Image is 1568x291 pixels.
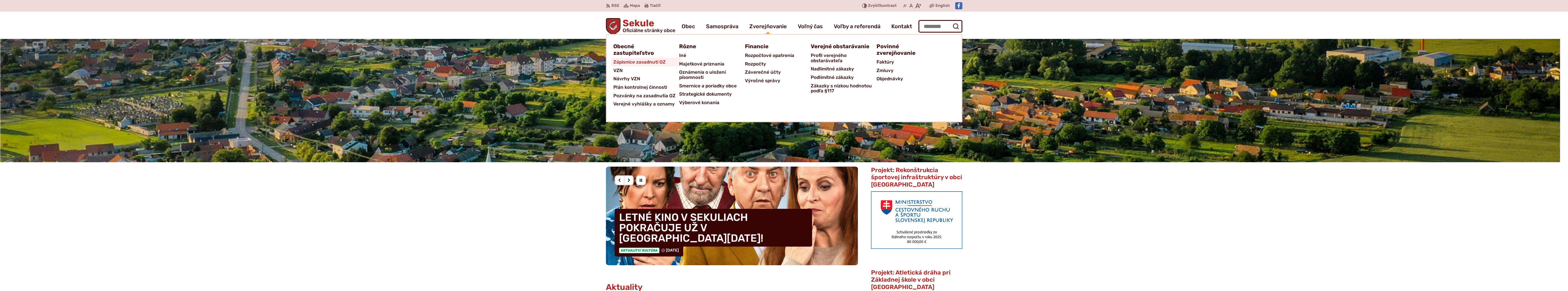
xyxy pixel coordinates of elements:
[679,98,719,107] span: Výberové konania
[606,167,858,265] a: LETNÉ KINO V SEKULIACH POKRAČUJE UŽ V [GEOGRAPHIC_DATA][DATE]! Aktuality/ Kultúra [DATE]
[640,249,658,252] span: / Kultúra
[679,41,738,51] a: Rôzne
[679,90,745,98] a: Strategické dokumenty
[613,100,679,108] a: Verejné vyhlášky a oznamy
[613,92,676,100] span: Pozvánky na zasadnutia OZ
[871,269,951,291] span: Projekt: Atletická dráha pri Základnej škole v obci [GEOGRAPHIC_DATA]
[630,2,640,9] span: Mapa
[679,98,745,107] a: Výberové konania
[613,75,640,83] span: Návrhy VZN
[935,2,950,9] span: English
[613,75,679,83] a: Návrhy VZN
[615,175,625,185] div: Predošlý slajd
[811,73,877,82] a: Podlimitné zákazky
[871,191,962,249] img: min-cras.png
[679,51,686,60] span: Iné
[745,51,811,60] a: Rozpočtové opatrenia
[679,60,745,68] a: Majetkové priznania
[613,66,623,75] span: VZN
[611,2,619,9] span: RSS
[606,18,621,35] img: Prejsť na domovskú stránku
[749,19,787,34] a: Zverejňovanie
[613,58,679,66] a: Zápisnice zasadnutí OZ
[891,19,912,34] a: Kontakt
[679,68,745,81] a: Oznámenia o uložení písomnosti
[798,19,823,34] a: Voľný čas
[934,2,951,9] a: English
[679,90,732,98] span: Strategické dokumenty
[811,65,877,73] a: Nadlimitné zákazky
[619,248,659,253] span: Aktuality
[636,175,646,185] div: Pozastaviť pohyb slajdera
[877,66,942,75] a: Zmluvy
[745,51,794,60] span: Rozpočtové opatrenia
[745,76,780,85] span: Výročné správy
[679,82,745,90] a: Smernice a poriadky obce
[615,209,812,247] h4: LETNÉ KINO V SEKULIACH POKRAČUJE UŽ V [GEOGRAPHIC_DATA][DATE]!
[624,175,634,185] div: Nasledujúci slajd
[706,19,738,34] a: Samospráva
[745,41,804,51] a: Financie
[811,73,854,82] span: Podlimitné zákazky
[877,75,942,83] a: Objednávky
[745,68,781,76] span: Záverečné účty
[679,60,724,68] span: Majetkové priznania
[811,65,854,73] span: Nadlimitné zákazky
[877,75,903,83] span: Objednávky
[606,167,858,265] div: 8 / 8
[871,166,962,188] span: Projekt: Rekonštrukcia športovej infraštruktúry v obci [GEOGRAPHIC_DATA]
[679,41,696,51] span: Rôzne
[868,4,897,8] span: kontrast
[666,248,679,253] span: [DATE]
[682,19,695,34] a: Obec
[868,3,880,8] span: Zvýšiť
[811,51,877,65] a: Profil verejného obstarávateľa
[834,19,880,34] a: Voľby a referendá
[811,41,870,51] a: Verejné obstarávanie
[613,100,675,108] span: Verejné vyhlášky a oznamy
[613,92,679,100] a: Pozvánky na zasadnutia OZ
[745,41,769,51] span: Financie
[877,58,894,66] span: Faktúry
[811,82,877,95] a: Zákazky s nízkou hodnotou podľa §117
[745,60,811,68] a: Rozpočty
[650,4,660,8] span: Tlačiť
[623,28,675,33] span: Oficiálne stránky obce
[679,82,737,90] span: Smernice a poriadky obce
[613,83,667,92] span: Plán kontrolnej činnosti
[613,41,673,58] a: Obecné zastupiteľstvo
[745,68,811,76] a: Záverečné účty
[877,66,894,75] span: Zmluvy
[811,41,869,51] span: Verejné obstarávanie
[613,83,679,92] a: Plán kontrolnej činnosti
[877,58,942,66] a: Faktúry
[613,58,666,66] span: Zápisnice zasadnutí OZ
[606,18,676,35] a: Logo Sekule, prejsť na domovskú stránku.
[745,60,766,68] span: Rozpočty
[877,41,936,58] a: Povinné zverejňovanie
[745,76,811,85] a: Výročné správy
[679,51,745,60] a: Iné
[955,2,962,9] img: Prejsť na Facebook stránku
[620,19,675,33] h1: Sekule
[613,66,679,75] a: VZN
